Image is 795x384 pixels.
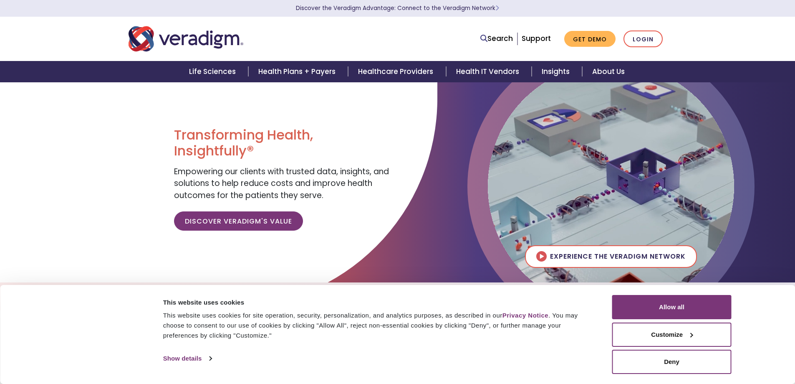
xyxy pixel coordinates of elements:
a: About Us [582,61,635,82]
h1: Transforming Health, Insightfully® [174,127,391,159]
button: Customize [612,323,732,347]
a: Support [522,33,551,43]
button: Allow all [612,295,732,319]
button: Deny [612,350,732,374]
a: Insights [532,61,582,82]
a: Health Plans + Payers [248,61,348,82]
a: Life Sciences [179,61,248,82]
img: Veradigm logo [129,25,243,53]
a: Privacy Notice [502,312,548,319]
a: Discover the Veradigm Advantage: Connect to the Veradigm NetworkLearn More [296,4,499,12]
a: Healthcare Providers [348,61,446,82]
a: Search [480,33,513,44]
div: This website uses cookies for site operation, security, personalization, and analytics purposes, ... [163,310,593,341]
a: Show details [163,352,212,365]
span: Learn More [495,4,499,12]
div: This website uses cookies [163,298,593,308]
a: Login [623,31,663,48]
a: Get Demo [564,31,616,47]
a: Health IT Vendors [446,61,532,82]
a: Discover Veradigm's Value [174,211,303,231]
span: Empowering our clients with trusted data, insights, and solutions to help reduce costs and improv... [174,166,389,201]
